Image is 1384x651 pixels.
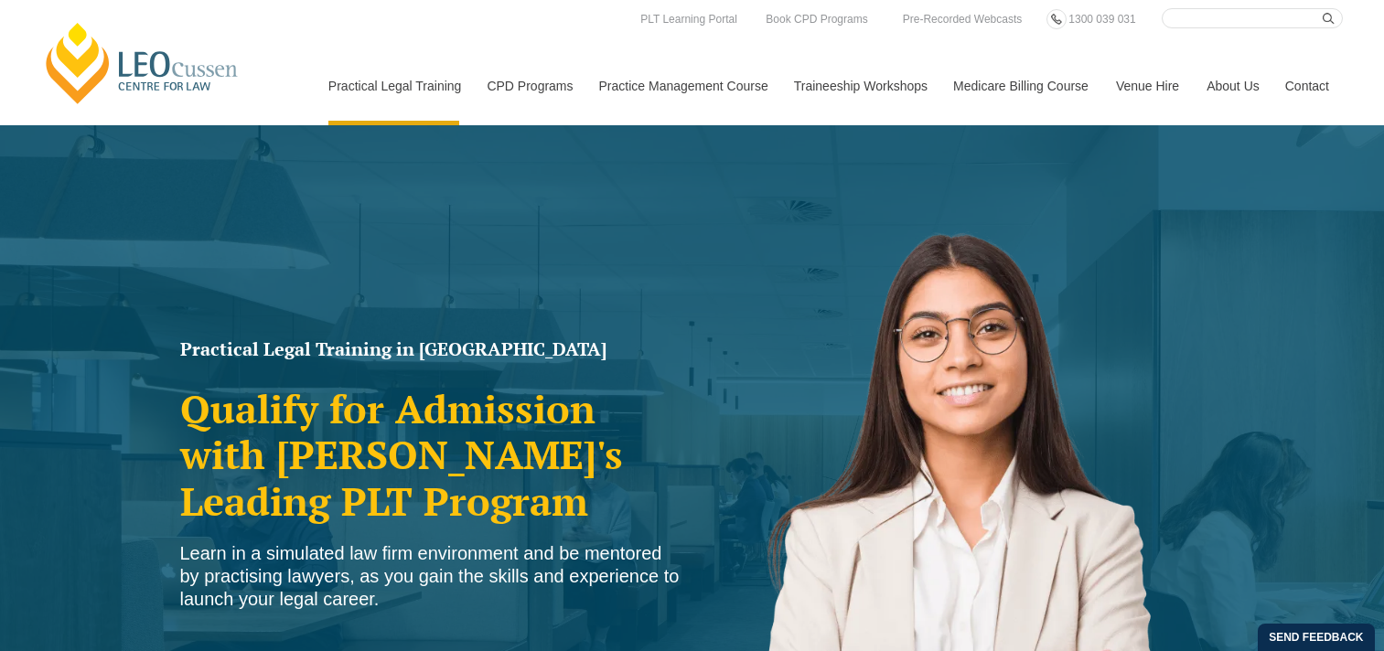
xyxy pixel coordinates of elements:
a: Traineeship Workshops [780,47,939,125]
a: Book CPD Programs [761,9,872,29]
a: Pre-Recorded Webcasts [898,9,1027,29]
span: 1300 039 031 [1068,13,1135,26]
a: About Us [1193,47,1271,125]
a: Medicare Billing Course [939,47,1102,125]
a: PLT Learning Portal [636,9,742,29]
a: 1300 039 031 [1064,9,1140,29]
iframe: LiveChat chat widget [1261,528,1338,605]
a: CPD Programs [473,47,585,125]
a: Venue Hire [1102,47,1193,125]
h2: Qualify for Admission with [PERSON_NAME]'s Leading PLT Program [180,386,683,524]
h1: Practical Legal Training in [GEOGRAPHIC_DATA] [180,340,683,358]
a: Practical Legal Training [315,47,474,125]
a: [PERSON_NAME] Centre for Law [41,20,243,106]
div: Learn in a simulated law firm environment and be mentored by practising lawyers, as you gain the ... [180,542,683,611]
a: Contact [1271,47,1343,125]
a: Practice Management Course [585,47,780,125]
